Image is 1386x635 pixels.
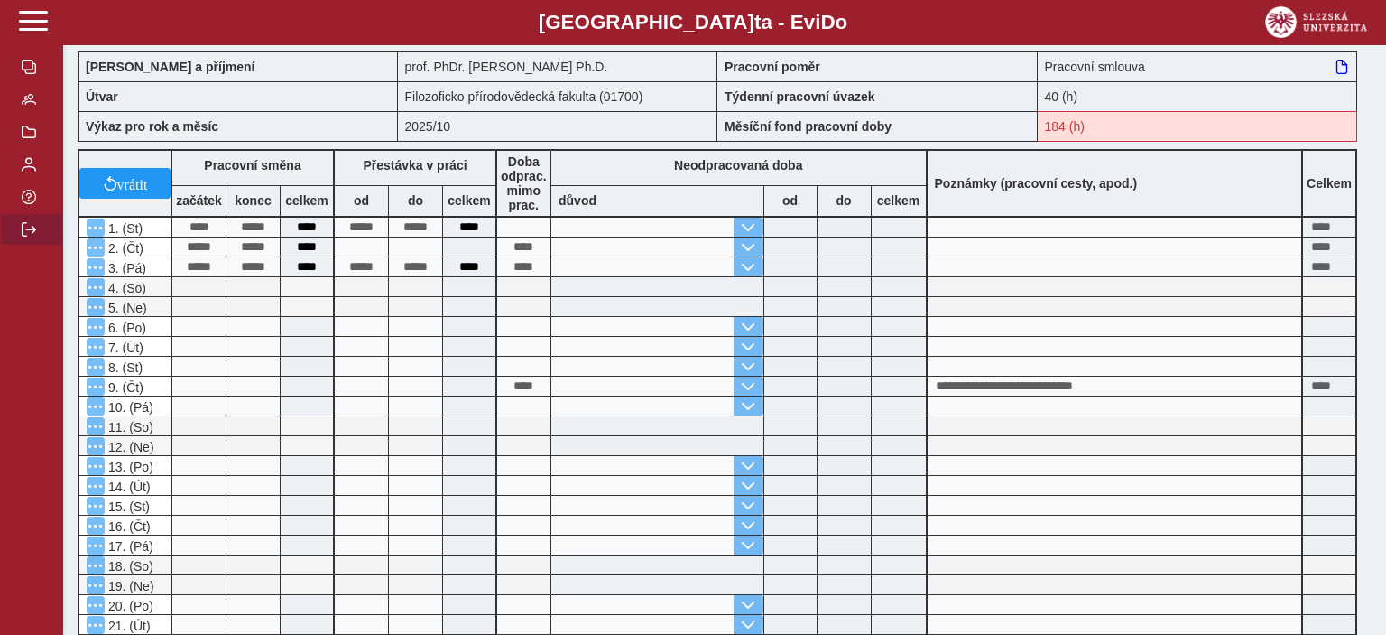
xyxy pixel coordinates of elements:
div: 40 (h) [1038,81,1358,111]
b: do [818,193,871,208]
button: Menu [87,497,105,515]
span: 19. (Ne) [105,579,154,593]
button: Menu [87,238,105,257]
button: Menu [87,338,105,356]
span: 3. (Pá) [105,261,146,275]
button: Menu [87,576,105,594]
b: od [764,193,817,208]
button: vrátit [79,168,171,199]
span: vrátit [117,176,148,191]
b: Pracovní směna [204,158,300,173]
button: Menu [87,477,105,495]
button: Menu [87,258,105,276]
span: 14. (Út) [105,480,151,494]
b: do [389,193,442,208]
button: Menu [87,358,105,376]
b: Výkaz pro rok a měsíc [86,119,218,134]
b: Přestávka v práci [363,158,467,173]
span: 2. (Čt) [105,241,143,256]
button: Menu [87,397,105,416]
span: D [820,11,835,33]
button: Menu [87,616,105,634]
b: Doba odprac. mimo prac. [501,154,547,212]
span: 20. (Po) [105,599,153,613]
span: 11. (So) [105,420,153,434]
button: Menu [87,556,105,574]
b: Týdenní pracovní úvazek [725,89,875,104]
b: začátek [172,193,226,208]
button: Menu [87,298,105,316]
b: celkem [872,193,926,208]
span: 21. (Út) [105,619,151,633]
button: Menu [87,278,105,296]
b: Poznámky (pracovní cesty, apod.) [928,176,1145,191]
b: Útvar [86,89,118,104]
button: Menu [87,318,105,336]
div: Fond pracovní doby (184 h) a součet hodin (40 h) se neshodují! [1038,111,1358,142]
b: Celkem [1307,176,1352,191]
button: Menu [87,537,105,555]
div: Pracovní smlouva [1038,51,1358,81]
span: t [754,11,761,33]
button: Menu [87,219,105,237]
span: 15. (St) [105,500,150,514]
span: 18. (So) [105,559,153,574]
b: od [335,193,388,208]
div: Filozoficko přírodovědecká fakulta (01700) [398,81,718,111]
b: celkem [281,193,333,208]
span: 13. (Po) [105,460,153,474]
b: celkem [443,193,495,208]
b: Měsíční fond pracovní doby [725,119,892,134]
span: 1. (St) [105,221,143,236]
span: 9. (Čt) [105,380,143,395]
span: o [836,11,848,33]
div: 2025/10 [398,111,718,142]
b: Pracovní poměr [725,60,820,74]
b: [GEOGRAPHIC_DATA] a - Evi [54,11,1332,34]
span: 12. (Ne) [105,440,154,454]
button: Menu [87,457,105,475]
img: logo_web_su.png [1265,6,1367,38]
span: 16. (Čt) [105,519,151,534]
button: Menu [87,437,105,455]
span: 7. (Út) [105,341,143,355]
b: konec [226,193,280,208]
span: 6. (Po) [105,321,146,335]
div: prof. PhDr. [PERSON_NAME] Ph.D. [398,51,718,81]
button: Menu [87,596,105,614]
b: [PERSON_NAME] a příjmení [86,60,254,74]
span: 17. (Pá) [105,539,153,554]
b: důvod [559,193,596,208]
span: 5. (Ne) [105,301,147,315]
span: 10. (Pá) [105,400,153,415]
span: 4. (So) [105,281,146,295]
button: Menu [87,417,105,435]
button: Menu [87,378,105,396]
span: 8. (St) [105,360,143,375]
button: Menu [87,517,105,535]
b: Neodpracovaná doba [674,158,802,173]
